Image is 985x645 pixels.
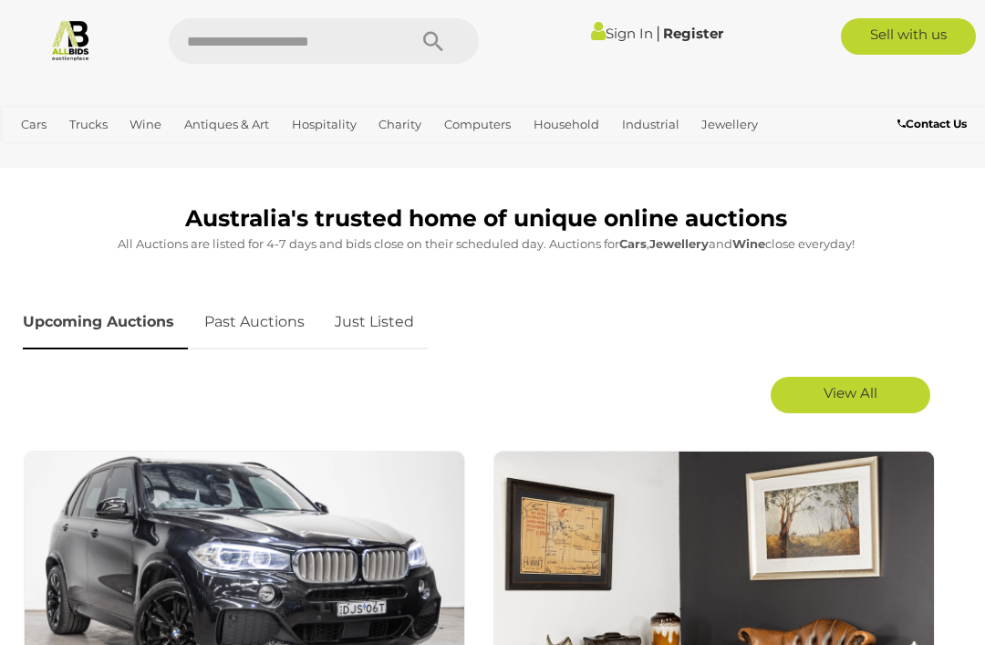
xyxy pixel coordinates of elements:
a: Register [663,25,723,42]
a: Antiques & Art [177,109,276,140]
a: Computers [437,109,518,140]
button: Search [388,18,479,64]
a: View All [771,377,930,413]
b: Contact Us [897,117,967,130]
a: Past Auctions [191,296,318,349]
a: Sell with us [841,18,977,55]
a: Household [526,109,607,140]
strong: Wine [732,236,765,251]
h1: Australia's trusted home of unique online auctions [23,206,949,232]
a: Sports [71,140,123,170]
a: Trucks [62,109,115,140]
a: Just Listed [321,296,428,349]
span: View All [824,384,877,401]
img: Allbids.com.au [49,18,92,61]
span: | [656,23,660,43]
a: Jewellery [694,109,765,140]
a: [GEOGRAPHIC_DATA] [130,140,275,170]
a: Office [14,140,63,170]
a: Industrial [615,109,687,140]
a: Sign In [591,25,653,42]
a: Upcoming Auctions [23,296,188,349]
a: Contact Us [897,114,971,134]
a: Cars [14,109,54,140]
strong: Jewellery [649,236,709,251]
a: Wine [122,109,169,140]
a: Hospitality [285,109,364,140]
a: Charity [371,109,429,140]
strong: Cars [619,236,647,251]
p: All Auctions are listed for 4-7 days and bids close on their scheduled day. Auctions for , and cl... [23,234,949,255]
